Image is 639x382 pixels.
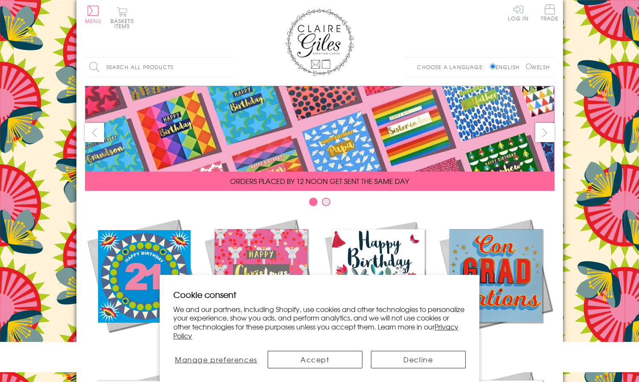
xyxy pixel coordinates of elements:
[417,63,488,71] p: Choose a language:
[85,6,102,23] button: Menu
[541,4,559,23] a: Trade
[175,354,257,365] span: Manage preferences
[490,63,524,71] label: English
[114,17,134,30] span: 0 items
[85,217,202,351] a: New Releases
[268,351,362,368] button: Accept
[322,198,330,206] button: Carousel Page 2
[526,63,550,71] label: Welsh
[371,351,466,368] button: Decline
[173,351,259,368] button: Manage preferences
[173,289,466,300] h2: Cookie consent
[85,197,554,210] div: Carousel Pagination
[309,198,318,206] button: Carousel Page 1 (Current Slide)
[437,217,554,351] a: Academic
[230,176,409,186] span: ORDERS PLACED BY 12 NOON GET SENT THE SAME DAY
[85,17,102,25] span: Menu
[474,341,518,351] span: Academic
[535,123,554,142] button: next
[541,4,559,21] span: Trade
[115,341,171,351] span: New Releases
[202,217,320,351] a: Christmas
[226,58,234,77] input: Search
[85,58,234,77] input: Search all products
[111,7,134,29] button: Basket0 items
[85,123,104,142] button: prev
[286,9,354,76] img: Claire Giles Greetings Cards
[490,64,496,69] input: English
[173,321,458,341] a: Privacy Policy
[320,217,437,351] a: Birthdays
[508,4,528,21] a: Log In
[173,305,466,340] p: We and our partners, including Shopify, use cookies and other technologies to personalize your ex...
[526,64,531,69] input: Welsh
